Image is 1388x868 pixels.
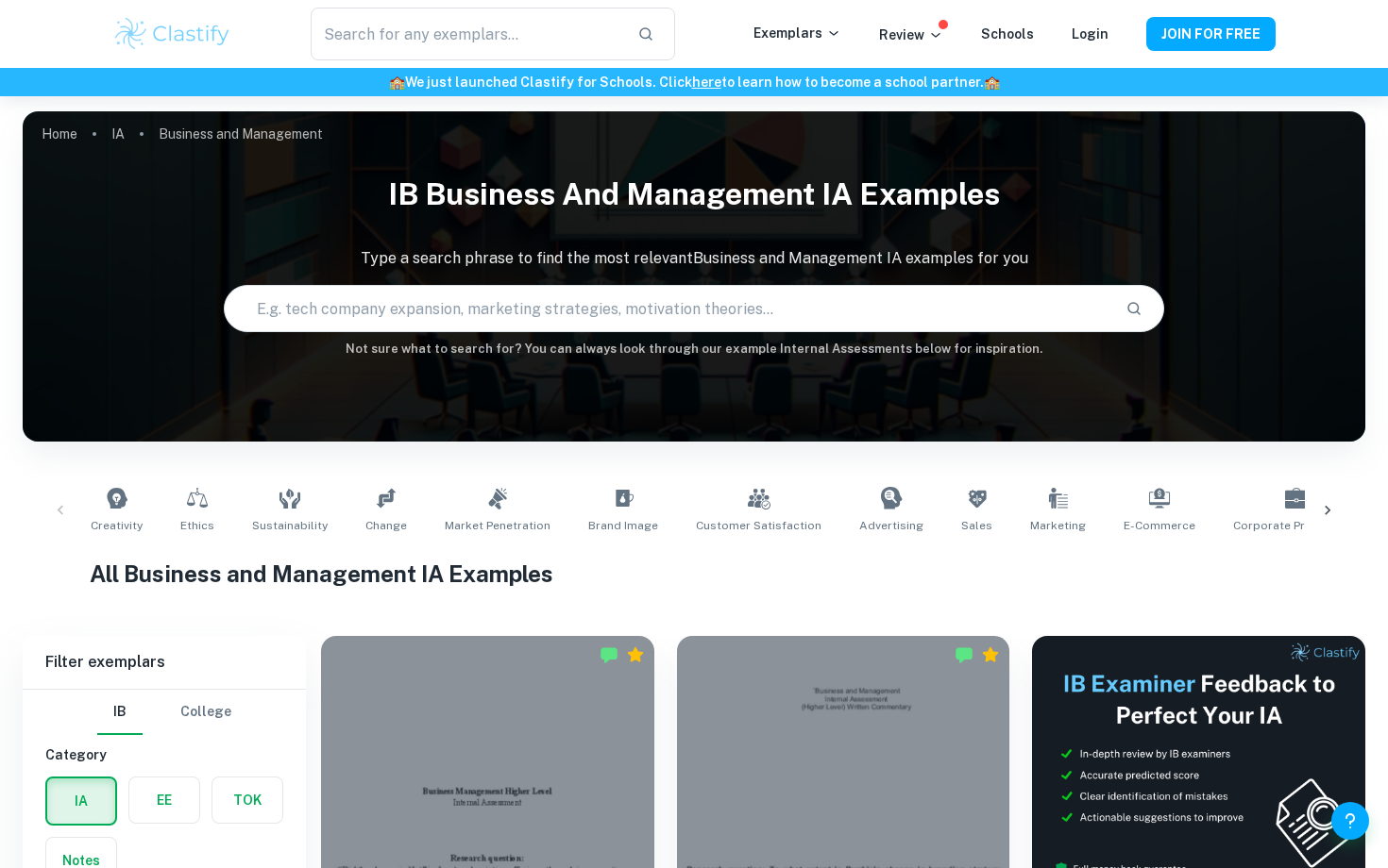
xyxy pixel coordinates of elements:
[961,517,992,534] span: Sales
[600,645,618,664] img: Marked
[1146,17,1276,51] button: JOIN FOR FREE
[129,777,199,823] button: EE
[180,690,231,735] button: College
[23,340,1365,359] h6: Not sure what to search for? You can always look through our example Internal Assessments below f...
[180,517,214,534] span: Ethics
[91,517,143,534] span: Creativity
[879,25,943,45] p: Review
[389,75,405,90] span: 🏫
[4,72,1384,92] h6: We just launched Clastify for Schools. Click to learn how to become a school partner.
[23,247,1365,270] p: Type a search phrase to find the most relevant Business and Management IA examples for you
[984,75,1000,90] span: 🏫
[252,517,328,534] span: Sustainability
[1233,517,1359,534] span: Corporate Profitability
[1331,802,1369,840] button: Help and Feedback
[1030,517,1086,534] span: Marketing
[365,517,407,534] span: Change
[212,777,282,823] button: TOK
[97,690,143,735] button: IB
[981,26,1034,42] a: Schools
[159,124,323,144] p: Business and Management
[111,121,125,147] a: IA
[97,690,231,735] div: Filter type choice
[1072,26,1109,42] a: Login
[445,517,550,534] span: Market Penetration
[696,517,821,534] span: Customer Satisfaction
[588,517,658,534] span: Brand Image
[1118,292,1150,325] button: Search
[23,164,1365,225] h1: IB Business and Management IA examples
[753,23,841,43] p: Exemplars
[1124,517,1195,534] span: E-commerce
[90,557,1298,591] h1: All Business and Management IA Examples
[626,645,645,664] div: Premium
[112,15,232,53] img: Clastify logo
[42,121,77,147] a: Home
[692,75,721,90] a: here
[225,282,1109,335] input: E.g. tech company expansion, marketing strategies, motivation theories...
[955,645,973,664] img: Marked
[45,744,283,765] h6: Category
[311,8,622,60] input: Search for any exemplars...
[859,517,923,534] span: Advertising
[47,778,115,824] button: IA
[981,645,1000,664] div: Premium
[23,636,306,689] h6: Filter exemplars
